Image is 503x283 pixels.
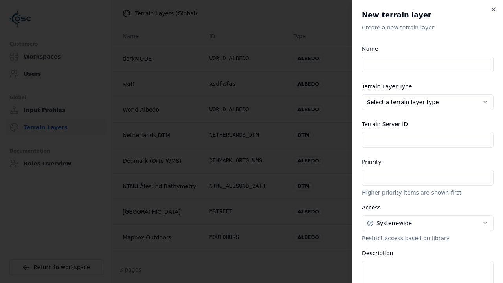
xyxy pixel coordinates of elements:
[362,159,382,165] label: Priority
[362,24,494,31] p: Create a new terrain layer
[362,250,393,256] label: Description
[362,189,494,197] p: Higher priority items are shown first
[362,234,494,242] p: Restrict access based on library
[362,204,381,211] label: Access
[362,46,378,52] label: Name
[362,83,412,90] label: Terrain Layer Type
[362,9,494,20] h2: New terrain layer
[362,121,408,127] label: Terrain Server ID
